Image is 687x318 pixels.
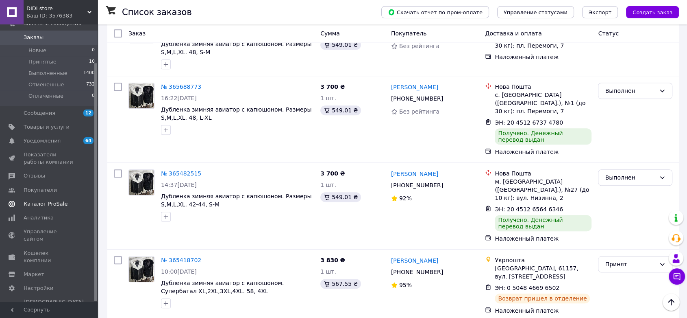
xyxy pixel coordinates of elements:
[161,106,311,121] a: Дубленка зимняя авиатор с капюшоном. Размеры S,M,L,XL. 48, L-XL
[128,30,146,37] span: Заказ
[605,173,656,182] div: Выполнен
[495,53,591,61] div: Наложенный платеж
[495,256,591,264] div: Укрпошта
[28,70,67,77] span: Выполненные
[161,193,311,208] a: Дубленка зимняя авиатор с капюшоном. Размеры S,M,L,XL. 42-44, S-M
[24,214,54,222] span: Аналитика
[399,43,439,49] span: Без рейтинга
[161,257,201,263] a: № 365418702
[497,6,574,18] button: Управление статусами
[605,86,656,95] div: Выполнен
[320,30,340,37] span: Сумма
[388,9,483,16] span: Скачать отчет по пром-оплате
[320,192,361,202] div: 549.01 ₴
[399,195,412,202] span: 92%
[28,92,63,100] span: Оплаченные
[320,83,345,90] span: 3 700 ₴
[24,250,75,264] span: Кошелек компании
[495,285,559,291] span: ЭН: 0 5048 4669 6502
[24,110,55,117] span: Сообщения
[24,285,53,292] span: Настройки
[389,266,445,278] div: [PHONE_NUMBER]
[129,257,154,282] img: Фото товару
[24,200,67,208] span: Каталог ProSale
[495,169,591,178] div: Нова Пошта
[24,172,45,180] span: Отзывы
[89,58,95,66] span: 10
[495,307,591,315] div: Наложенный платеж
[618,9,679,15] a: Создать заказ
[24,123,70,131] span: Товары и услуги
[389,93,445,104] div: [PHONE_NUMBER]
[589,9,611,15] span: Экспорт
[24,34,43,41] span: Заказы
[161,182,197,188] span: 14:37[DATE]
[129,83,154,108] img: Фото товару
[495,91,591,115] div: с. [GEOGRAPHIC_DATA] ([GEOGRAPHIC_DATA].), №1 (до 30 кг): пл. Перемоги, 7
[582,6,618,18] button: Экспорт
[320,170,345,177] span: 3 700 ₴
[391,30,427,37] span: Покупатель
[663,294,680,311] button: Наверх
[24,228,75,243] span: Управление сайтом
[605,260,656,269] div: Принят
[633,9,672,15] span: Создать заказ
[24,186,57,194] span: Покупатели
[24,271,44,278] span: Маркет
[391,257,438,265] a: [PERSON_NAME]
[391,170,438,178] a: [PERSON_NAME]
[495,148,591,156] div: Наложенный платеж
[26,12,98,20] div: Ваш ID: 3576383
[24,137,61,145] span: Уведомления
[83,137,93,144] span: 64
[320,268,336,275] span: 1 шт.
[320,40,361,50] div: 549.01 ₴
[161,170,201,177] a: № 365482515
[161,268,197,275] span: 10:00[DATE]
[92,47,95,54] span: 0
[128,83,154,109] a: Фото товару
[391,83,438,91] a: [PERSON_NAME]
[83,110,93,116] span: 12
[495,206,563,213] span: ЭН: 20 4512 6564 6346
[28,47,46,54] span: Новые
[161,280,284,294] a: Дубленка зимняя авиатор с капюшоном. Супербатал XL,2XL,3XL,4XL. 58, 4XL
[495,178,591,202] div: м. [GEOGRAPHIC_DATA] ([GEOGRAPHIC_DATA].), №27 (до 10 кг): вул. Низинна, 2
[495,215,591,231] div: Получено. Денежный перевод выдан
[26,5,87,12] span: DIDI store
[598,30,619,37] span: Статус
[86,81,95,88] span: 732
[122,7,192,17] h1: Список заказов
[495,128,591,145] div: Получено. Денежный перевод выдан
[128,256,154,282] a: Фото товару
[128,169,154,195] a: Фото товару
[669,268,685,285] button: Чат с покупателем
[495,235,591,243] div: Наложенный платеж
[389,180,445,191] div: [PHONE_NUMBER]
[320,279,361,289] div: 567.55 ₴
[320,95,336,101] span: 1 шт.
[399,282,412,288] span: 95%
[83,70,95,77] span: 1400
[381,6,489,18] button: Скачать отчет по пром-оплате
[24,151,75,166] span: Показатели работы компании
[129,170,154,195] img: Фото товару
[320,105,361,115] div: 549.01 ₴
[320,182,336,188] span: 1 шт.
[92,92,95,100] span: 0
[504,9,567,15] span: Управление статусами
[495,294,590,303] div: Возврат пришел в отделение
[161,83,201,90] a: № 365688773
[28,58,57,66] span: Принятые
[320,257,345,263] span: 3 830 ₴
[485,30,541,37] span: Доставка и оплата
[28,81,64,88] span: Отмененные
[161,95,197,101] span: 16:22[DATE]
[495,119,563,126] span: ЭН: 20 4512 6737 4780
[495,83,591,91] div: Нова Пошта
[626,6,679,18] button: Создать заказ
[495,264,591,281] div: [GEOGRAPHIC_DATA], 61157, вул. [STREET_ADDRESS]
